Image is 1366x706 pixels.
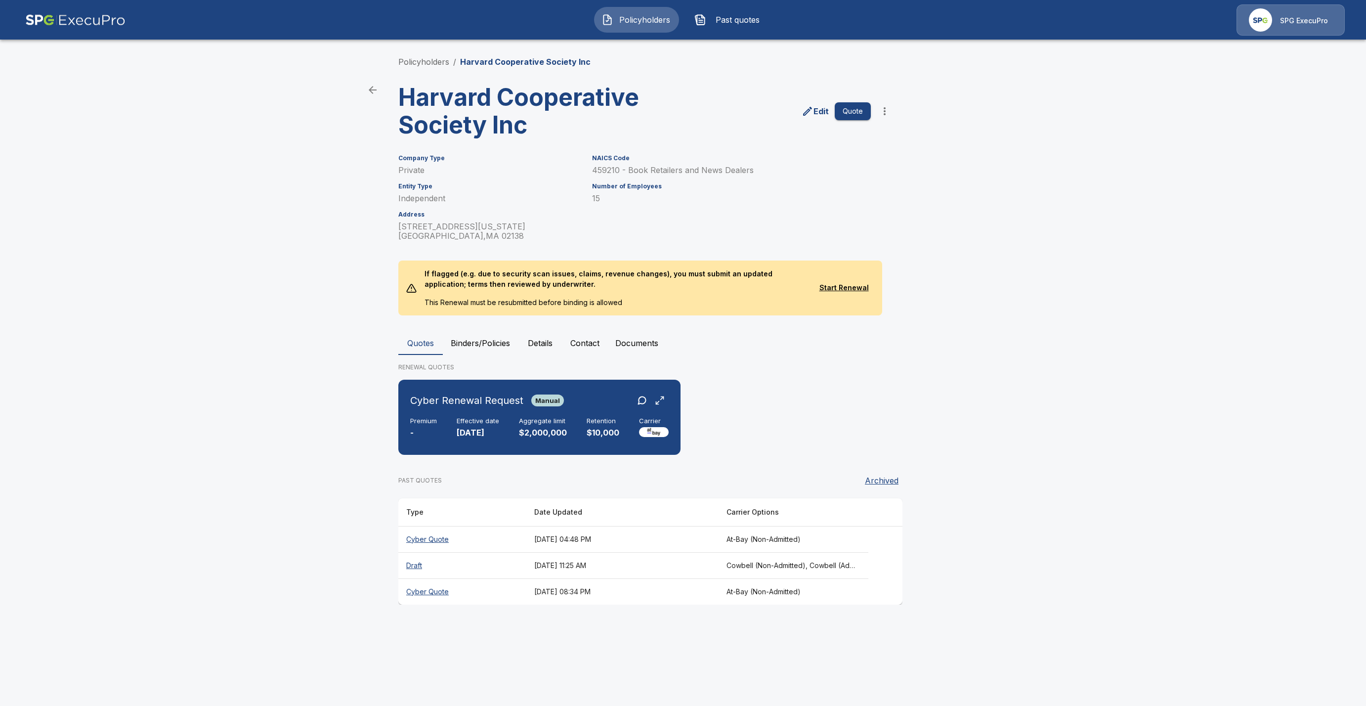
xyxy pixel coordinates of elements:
[592,155,871,162] h6: NAICS Code
[835,102,871,121] button: Quote
[25,4,126,36] img: AA Logo
[398,476,442,485] p: PAST QUOTES
[398,84,642,139] h3: Harvard Cooperative Society Inc
[363,80,383,100] a: back
[687,7,772,33] button: Past quotes IconPast quotes
[526,578,719,605] th: [DATE] 08:34 PM
[398,57,449,67] a: Policyholders
[398,498,902,605] table: responsive table
[531,397,564,404] span: Manual
[398,56,591,68] nav: breadcrumb
[398,331,968,355] div: policyholder tabs
[639,417,669,425] h6: Carrier
[398,155,580,162] h6: Company Type
[519,427,567,439] p: $2,000,000
[398,578,526,605] th: Cyber Quote
[601,14,613,26] img: Policyholders Icon
[526,552,719,578] th: [DATE] 11:25 AM
[398,222,580,241] p: [STREET_ADDRESS][US_STATE] [GEOGRAPHIC_DATA] , MA 02138
[719,498,868,527] th: Carrier Options
[592,166,871,175] p: 459210 - Book Retailers and News Dealers
[1249,8,1272,32] img: Agency Icon
[398,331,443,355] button: Quotes
[519,417,567,425] h6: Aggregate limit
[587,427,619,439] p: $10,000
[813,279,874,297] button: Start Renewal
[710,14,765,26] span: Past quotes
[719,526,868,552] th: At-Bay (Non-Admitted)
[457,427,499,439] p: [DATE]
[398,183,580,190] h6: Entity Type
[453,56,456,68] li: /
[443,331,518,355] button: Binders/Policies
[875,101,895,121] button: more
[617,14,672,26] span: Policyholders
[457,417,499,425] h6: Effective date
[526,526,719,552] th: [DATE] 04:48 PM
[526,498,719,527] th: Date Updated
[800,103,831,119] a: edit
[410,393,523,408] h6: Cyber Renewal Request
[398,211,580,218] h6: Address
[719,552,868,578] th: Cowbell (Non-Admitted), Cowbell (Admitted), Corvus Cyber (Non-Admitted), Tokio Marine TMHCC (Non-...
[398,526,526,552] th: Cyber Quote
[694,14,706,26] img: Past quotes Icon
[813,105,829,117] p: Edit
[410,427,437,439] p: -
[410,417,437,425] h6: Premium
[460,56,591,68] p: Harvard Cooperative Society Inc
[417,297,813,315] p: This Renewal must be resubmitted before binding is allowed
[398,194,580,203] p: Independent
[639,427,669,437] img: Carrier
[861,471,902,490] button: Archived
[398,166,580,175] p: Private
[594,7,679,33] button: Policyholders IconPolicyholders
[1237,4,1345,36] a: Agency IconSPG ExecuPro
[719,578,868,605] th: At-Bay (Non-Admitted)
[398,552,526,578] th: Draft
[518,331,562,355] button: Details
[562,331,607,355] button: Contact
[398,498,526,527] th: Type
[592,183,871,190] h6: Number of Employees
[1280,16,1328,26] p: SPG ExecuPro
[398,363,968,372] p: RENEWAL QUOTES
[592,194,871,203] p: 15
[417,261,813,297] p: If flagged (e.g. due to security scan issues, claims, revenue changes), you must submit an update...
[587,417,619,425] h6: Retention
[607,331,666,355] button: Documents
